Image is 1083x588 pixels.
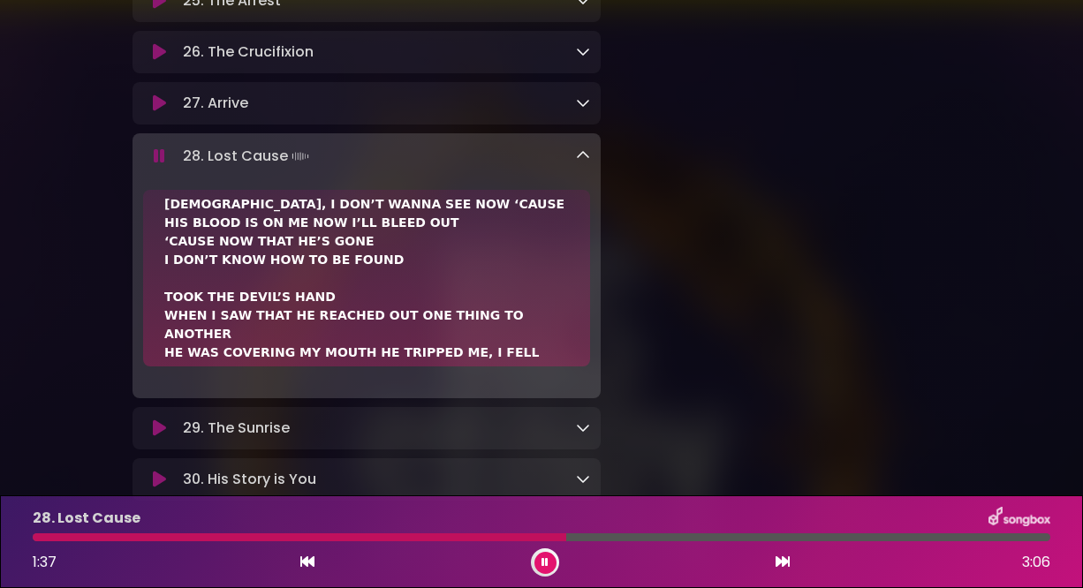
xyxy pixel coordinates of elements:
[288,144,313,169] img: waveform4.gif
[183,469,316,490] p: 30. His Story is You
[183,144,313,169] p: 28. Lost Cause
[33,552,57,572] span: 1:37
[183,93,248,114] p: 27. Arrive
[183,41,314,63] p: 26. The Crucifixion
[183,418,290,439] p: 29. The Sunrise
[988,507,1050,530] img: songbox-logo-white.png
[33,508,140,529] p: 28. Lost Cause
[1022,552,1050,573] span: 3:06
